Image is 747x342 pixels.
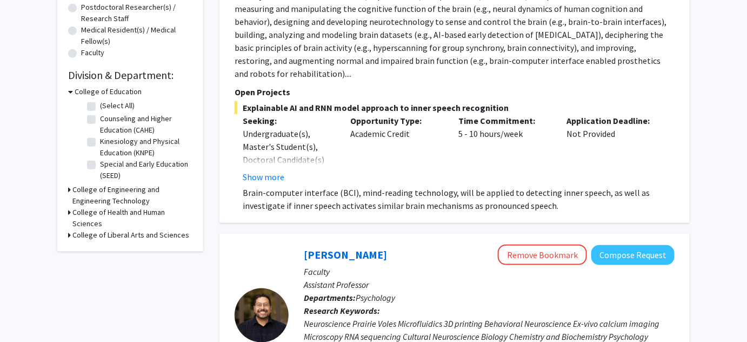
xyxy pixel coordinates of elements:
[68,69,192,82] h2: Division & Department:
[304,292,356,303] b: Departments:
[459,114,551,127] p: Time Commitment:
[356,292,395,303] span: Psychology
[304,278,675,291] p: Assistant Professor
[81,24,192,47] label: Medical Resident(s) / Medical Fellow(s)
[304,265,675,278] p: Faculty
[100,159,190,181] label: Special and Early Education (SEED)
[100,136,190,159] label: Kinesiology and Physical Education (KNPE)
[343,114,451,183] div: Academic Credit
[100,100,135,111] label: (Select All)
[81,47,104,58] label: Faculty
[72,207,192,229] h3: College of Health and Human Sciences
[75,86,142,97] h3: College of Education
[81,2,192,24] label: Postdoctoral Researcher(s) / Research Staff
[351,114,443,127] p: Opportunity Type:
[451,114,559,183] div: 5 - 10 hours/week
[558,114,666,183] div: Not Provided
[235,85,675,98] p: Open Projects
[304,305,380,316] b: Research Keywords:
[72,229,189,241] h3: College of Liberal Arts and Sciences
[566,114,658,127] p: Application Deadline:
[100,113,190,136] label: Counseling and Higher Education (CAHE)
[243,186,675,212] p: Brain-computer interface (BCI), mind-reading technology, will be applied to detecting inner speec...
[498,245,587,265] button: Remove Bookmark
[72,184,192,207] h3: College of Engineering and Engineering Technology
[8,293,46,334] iframe: Chat
[243,170,284,183] button: Show more
[304,248,387,261] a: [PERSON_NAME]
[243,114,335,127] p: Seeking:
[235,101,675,114] span: Explainable AI and RNN model approach to inner speech recognition
[243,127,335,192] div: Undergraduate(s), Master's Student(s), Doctoral Candidate(s) (PhD, MD, DMD, PharmD, etc.)
[591,245,675,265] button: Compose Request to Richard Joaquin Ortiz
